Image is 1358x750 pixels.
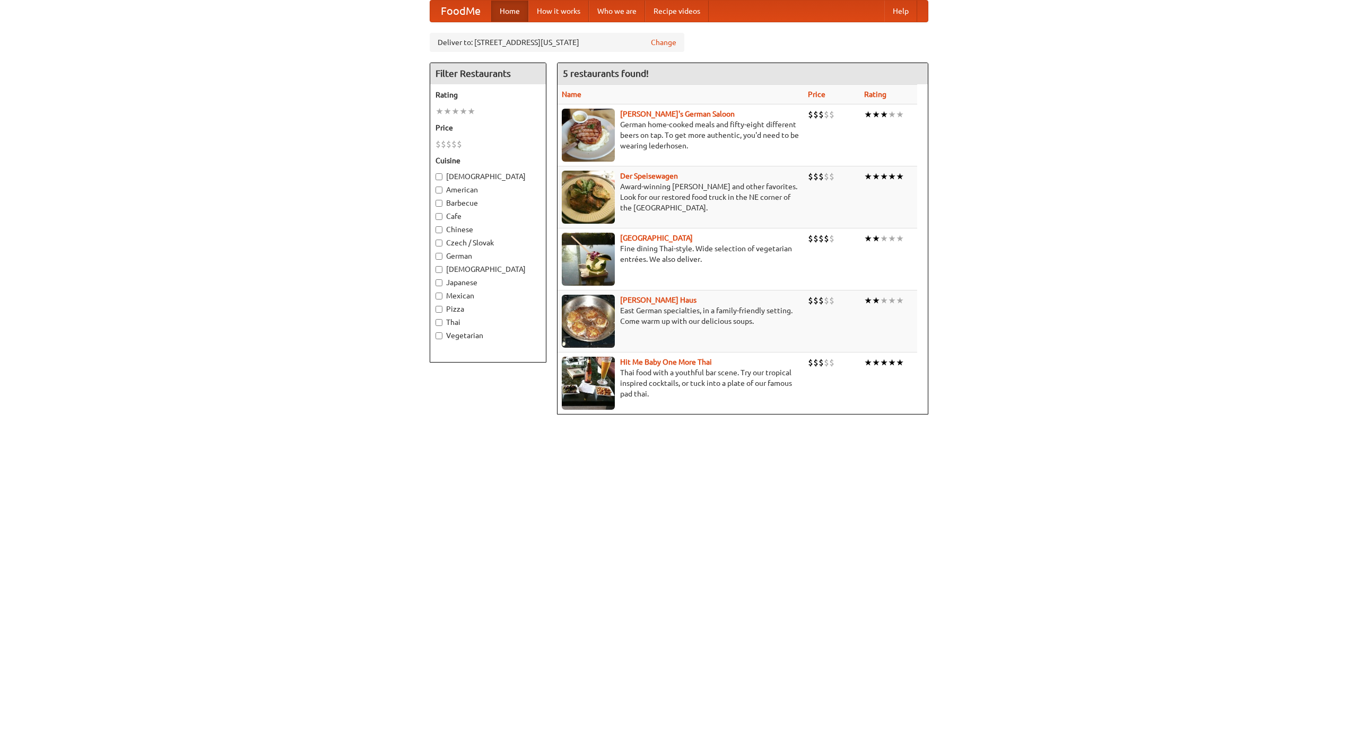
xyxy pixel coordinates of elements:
p: Thai food with a youthful bar scene. Try our tropical inspired cocktails, or tuck into a plate of... [562,367,799,399]
li: $ [829,357,834,368]
img: babythai.jpg [562,357,615,410]
label: Japanese [436,277,541,288]
input: Pizza [436,306,442,313]
label: Mexican [436,290,541,301]
h5: Cuisine [436,155,541,166]
label: Chinese [436,224,541,235]
a: Rating [864,90,886,99]
li: $ [808,233,813,244]
li: $ [829,171,834,182]
li: $ [808,357,813,368]
div: Deliver to: [STREET_ADDRESS][US_STATE] [430,33,684,52]
li: $ [829,295,834,306]
li: $ [808,295,813,306]
a: Price [808,90,825,99]
li: ★ [872,295,880,306]
input: [DEMOGRAPHIC_DATA] [436,173,442,180]
label: Czech / Slovak [436,237,541,248]
h4: Filter Restaurants [430,63,546,84]
b: [PERSON_NAME] Haus [620,296,697,304]
label: [DEMOGRAPHIC_DATA] [436,264,541,275]
li: ★ [888,295,896,306]
li: ★ [443,105,451,117]
li: ★ [872,233,880,244]
li: ★ [880,295,888,306]
input: Czech / Slovak [436,240,442,246]
p: Award-winning [PERSON_NAME] and other favorites. Look for our restored food truck in the NE corne... [562,181,799,213]
p: East German specialties, in a family-friendly setting. Come warm up with our delicious soups. [562,305,799,327]
a: [GEOGRAPHIC_DATA] [620,234,693,242]
a: Recipe videos [645,1,709,22]
li: ★ [864,171,872,182]
li: $ [813,171,819,182]
li: ★ [872,357,880,368]
img: kohlhaus.jpg [562,295,615,348]
img: satay.jpg [562,233,615,286]
a: FoodMe [430,1,491,22]
p: Fine dining Thai-style. Wide selection of vegetarian entrées. We also deliver. [562,243,799,264]
p: German home-cooked meals and fifty-eight different beers on tap. To get more authentic, you'd nee... [562,119,799,151]
li: $ [808,109,813,120]
li: $ [813,295,819,306]
li: ★ [880,109,888,120]
h5: Rating [436,90,541,100]
li: $ [819,109,824,120]
b: Der Speisewagen [620,172,678,180]
li: ★ [880,233,888,244]
img: esthers.jpg [562,109,615,162]
li: ★ [864,109,872,120]
a: Who we are [589,1,645,22]
label: American [436,184,541,195]
a: Name [562,90,581,99]
img: speisewagen.jpg [562,171,615,224]
input: Vegetarian [436,332,442,339]
label: German [436,251,541,261]
ng-pluralize: 5 restaurants found! [563,68,649,78]
li: ★ [888,233,896,244]
input: Chinese [436,226,442,233]
label: Cafe [436,211,541,222]
li: ★ [896,171,904,182]
b: [PERSON_NAME]'s German Saloon [620,110,735,118]
h5: Price [436,122,541,133]
li: $ [819,171,824,182]
li: $ [819,233,824,244]
li: $ [436,138,441,150]
li: $ [808,171,813,182]
li: $ [824,357,829,368]
a: Help [884,1,917,22]
input: Barbecue [436,200,442,207]
input: Cafe [436,213,442,220]
li: $ [819,295,824,306]
li: $ [441,138,446,150]
li: ★ [888,109,896,120]
label: Thai [436,317,541,328]
li: ★ [467,105,475,117]
li: $ [457,138,462,150]
input: Thai [436,319,442,326]
li: ★ [896,295,904,306]
li: ★ [864,295,872,306]
li: ★ [896,233,904,244]
li: $ [446,138,451,150]
input: American [436,187,442,193]
li: $ [819,357,824,368]
li: ★ [888,171,896,182]
li: $ [813,357,819,368]
li: $ [829,233,834,244]
li: $ [824,233,829,244]
li: ★ [880,357,888,368]
a: Hit Me Baby One More Thai [620,358,712,366]
li: ★ [888,357,896,368]
li: $ [451,138,457,150]
a: Change [651,37,676,48]
li: $ [813,109,819,120]
a: How it works [528,1,589,22]
li: ★ [459,105,467,117]
label: Barbecue [436,198,541,208]
li: ★ [896,357,904,368]
li: $ [824,295,829,306]
input: Mexican [436,293,442,299]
